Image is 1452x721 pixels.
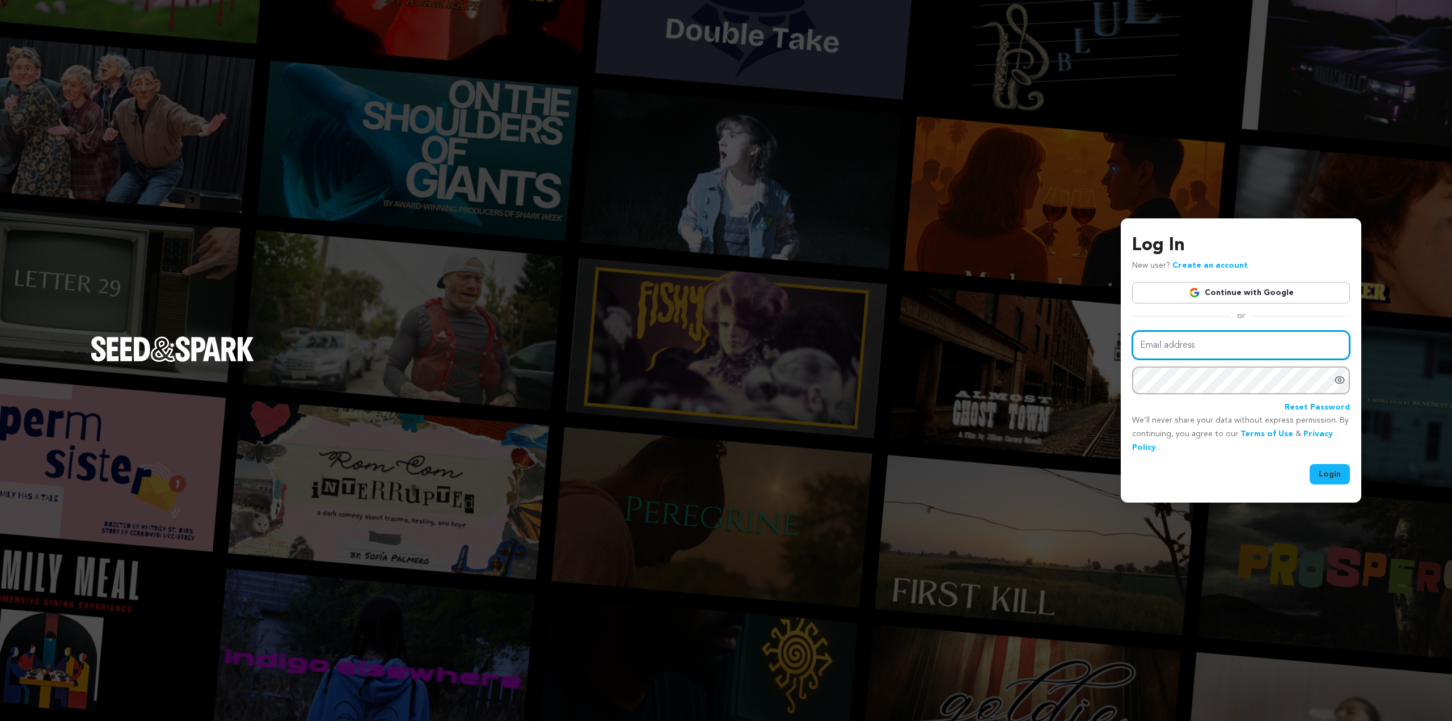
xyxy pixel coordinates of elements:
[1132,232,1350,259] h3: Log In
[1132,430,1333,452] a: Privacy Policy
[1132,259,1248,273] p: New user?
[1172,262,1248,269] a: Create an account
[1310,464,1350,484] button: Login
[91,336,254,361] img: Seed&Spark Logo
[1132,414,1350,454] p: We’ll never share your data without express permission. By continuing, you agree to our & .
[91,336,254,384] a: Seed&Spark Homepage
[1189,287,1200,298] img: Google logo
[1334,374,1345,386] a: Show password as plain text. Warning: this will display your password on the screen.
[1230,310,1252,322] span: or
[1132,282,1350,303] a: Continue with Google
[1240,430,1293,438] a: Terms of Use
[1285,401,1350,415] a: Reset Password
[1132,331,1350,360] input: Email address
